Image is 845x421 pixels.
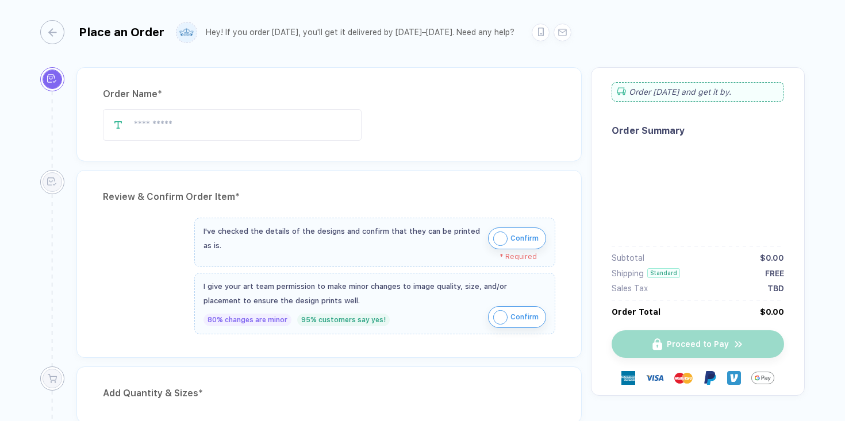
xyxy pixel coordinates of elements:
div: 80% changes are minor [203,314,291,326]
img: GPay [751,366,774,389]
div: Add Quantity & Sizes [103,384,555,403]
div: Order [DATE] and get it by . [612,82,784,102]
div: Standard [647,268,680,278]
div: Sales Tax [612,284,648,293]
div: Shipping [612,269,644,278]
img: user profile [176,22,197,43]
div: Place an Order [79,25,164,39]
img: Venmo [727,371,741,385]
span: Confirm [510,229,539,248]
div: Hey! If you order [DATE], you'll get it delivered by [DATE]–[DATE]. Need any help? [206,28,514,37]
img: master-card [674,369,693,387]
button: iconConfirm [488,227,546,249]
div: $0.00 [760,253,784,262]
img: visa [646,369,664,387]
div: * Required [203,253,537,261]
div: $0.00 [760,307,784,316]
div: 95% customers say yes! [297,314,390,326]
div: Order Name [103,85,555,103]
span: Confirm [510,308,539,326]
div: FREE [765,269,784,278]
div: Subtotal [612,253,644,262]
div: Order Total [612,307,660,316]
button: iconConfirm [488,306,546,328]
img: express [621,371,635,385]
img: Paypal [703,371,717,385]
div: TBD [767,284,784,293]
div: I've checked the details of the designs and confirm that they can be printed as is. [203,224,482,253]
div: Order Summary [612,125,784,136]
div: Review & Confirm Order Item [103,188,555,206]
img: icon [493,231,508,246]
img: icon [493,310,508,325]
div: I give your art team permission to make minor changes to image quality, size, and/or placement to... [203,279,546,308]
